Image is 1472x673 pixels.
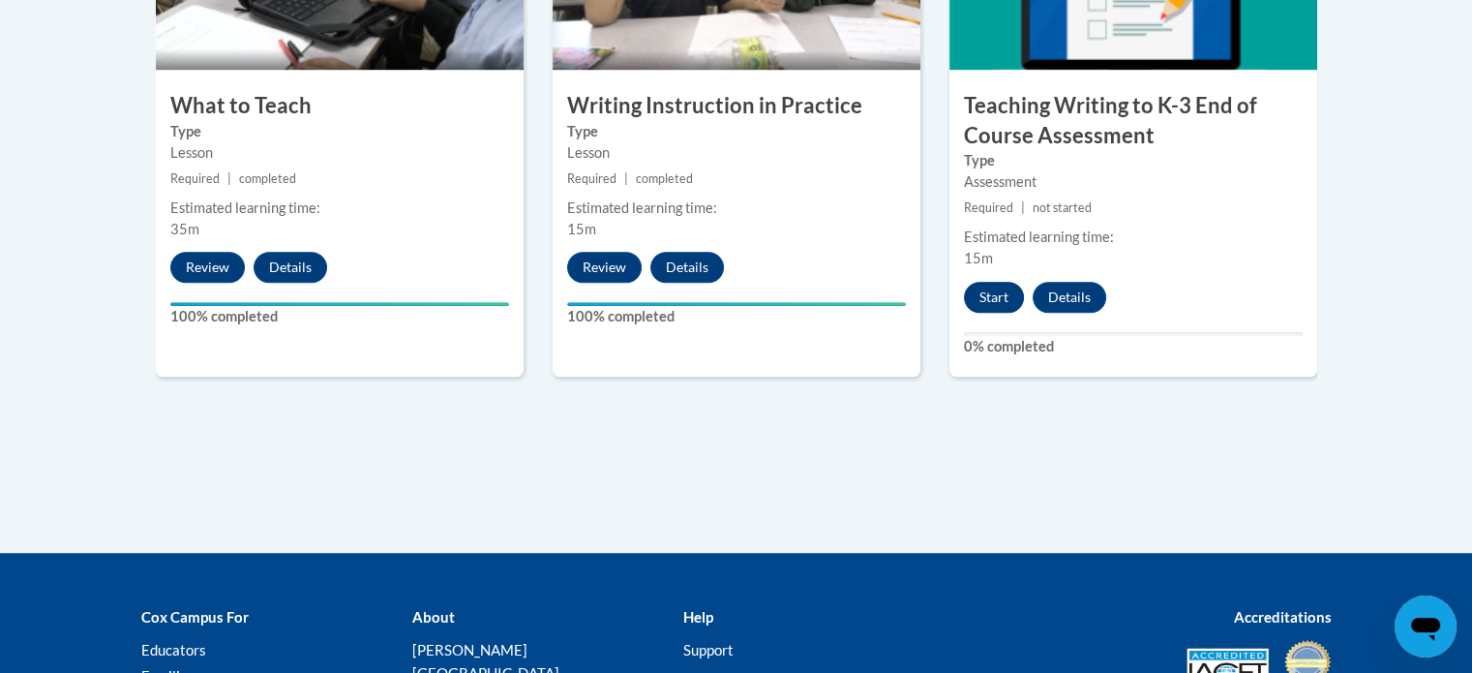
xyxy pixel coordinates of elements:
h3: Teaching Writing to K-3 End of Course Assessment [949,91,1317,151]
span: | [624,171,628,186]
label: Type [964,150,1303,171]
button: Details [254,252,327,283]
b: About [411,608,454,626]
h3: Writing Instruction in Practice [553,91,920,121]
div: Lesson [567,142,906,164]
div: Lesson [170,142,509,164]
span: 15m [964,250,993,266]
b: Cox Campus For [141,608,249,626]
div: Assessment [964,171,1303,193]
div: Your progress [170,302,509,306]
span: | [227,171,231,186]
label: 100% completed [170,306,509,327]
label: 100% completed [567,306,906,327]
span: completed [636,171,693,186]
a: Educators [141,641,206,658]
h3: What to Teach [156,91,524,121]
iframe: Button to launch messaging window [1395,596,1457,658]
button: Details [650,252,724,283]
span: Required [170,171,220,186]
div: Estimated learning time: [567,198,906,219]
button: Review [170,252,245,283]
span: 35m [170,221,199,237]
label: 0% completed [964,336,1303,357]
label: Type [567,121,906,142]
span: not started [1033,200,1092,215]
label: Type [170,121,509,142]
button: Review [567,252,642,283]
span: 15m [567,221,596,237]
button: Start [964,282,1024,313]
a: Support [682,641,733,658]
div: Estimated learning time: [964,227,1303,248]
button: Details [1033,282,1106,313]
b: Accreditations [1234,608,1332,626]
div: Your progress [567,302,906,306]
b: Help [682,608,712,626]
span: | [1021,200,1025,215]
span: completed [239,171,296,186]
span: Required [567,171,616,186]
div: Estimated learning time: [170,198,509,219]
span: Required [964,200,1013,215]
